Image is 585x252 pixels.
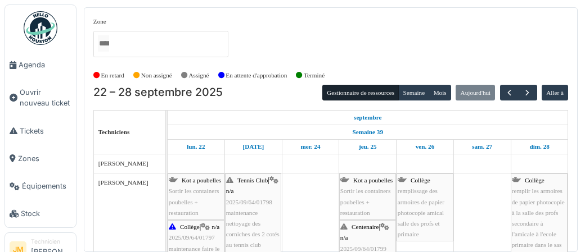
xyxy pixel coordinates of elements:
[5,117,76,145] a: Tickets
[5,172,76,200] a: Équipements
[298,140,323,154] a: 24 septembre 2025
[169,187,219,216] span: Sortir les containers poubelles + restauration
[24,11,57,45] img: Badge_color-CXgf-gQk.svg
[31,237,71,246] div: Technicien
[350,125,386,139] a: Semaine 39
[322,85,399,100] button: Gestionnaire de ressources
[500,85,519,101] button: Précédent
[101,71,124,80] label: En retard
[98,35,109,52] input: Tous
[169,234,215,241] span: 2025/09/64/01797
[398,85,429,100] button: Semaine
[411,177,430,184] span: Collège
[226,71,287,80] label: En attente d'approbation
[184,140,208,154] a: 22 septembre 2025
[5,200,76,227] a: Stock
[98,129,130,135] span: Techniciens
[353,177,393,184] span: Kot a poubelles
[226,209,280,249] span: maintenance nettoyage des corniches des 2 cotés au tennis club
[456,85,495,100] button: Aujourd'hui
[398,187,444,237] span: remplissage des armoires de papier photocopie amical salle des profs et primaire
[352,223,379,230] span: Centenaire
[226,187,234,194] span: n/a
[21,208,71,219] span: Stock
[141,71,172,80] label: Non assigné
[525,177,544,184] span: Collège
[22,181,71,191] span: Équipements
[98,160,148,167] span: [PERSON_NAME]
[526,140,552,154] a: 28 septembre 2025
[20,126,71,136] span: Tickets
[5,51,76,79] a: Agenda
[356,140,380,154] a: 25 septembre 2025
[351,111,385,125] a: 22 septembre 2025
[340,234,348,241] span: n/a
[180,223,200,230] span: Collège
[240,140,267,154] a: 23 septembre 2025
[19,59,71,70] span: Agenda
[93,17,106,26] label: Zone
[20,87,71,108] span: Ouvrir nouveau ticket
[5,79,76,117] a: Ouvrir nouveau ticket
[340,187,390,216] span: Sortir les containers poubelles + restauration
[237,177,268,184] span: Tennis Club
[18,153,71,164] span: Zones
[93,86,223,99] h2: 22 – 28 septembre 2025
[429,85,451,100] button: Mois
[518,85,537,101] button: Suivant
[182,177,221,184] span: Kot a poubelles
[98,179,148,186] span: [PERSON_NAME]
[212,223,220,230] span: n/a
[5,145,76,172] a: Zones
[189,71,209,80] label: Assigné
[469,140,495,154] a: 27 septembre 2025
[304,71,325,80] label: Terminé
[226,175,280,250] div: |
[413,140,438,154] a: 26 septembre 2025
[340,245,386,252] span: 2025/09/64/01799
[226,199,272,205] span: 2025/09/64/01798
[542,85,568,100] button: Aller à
